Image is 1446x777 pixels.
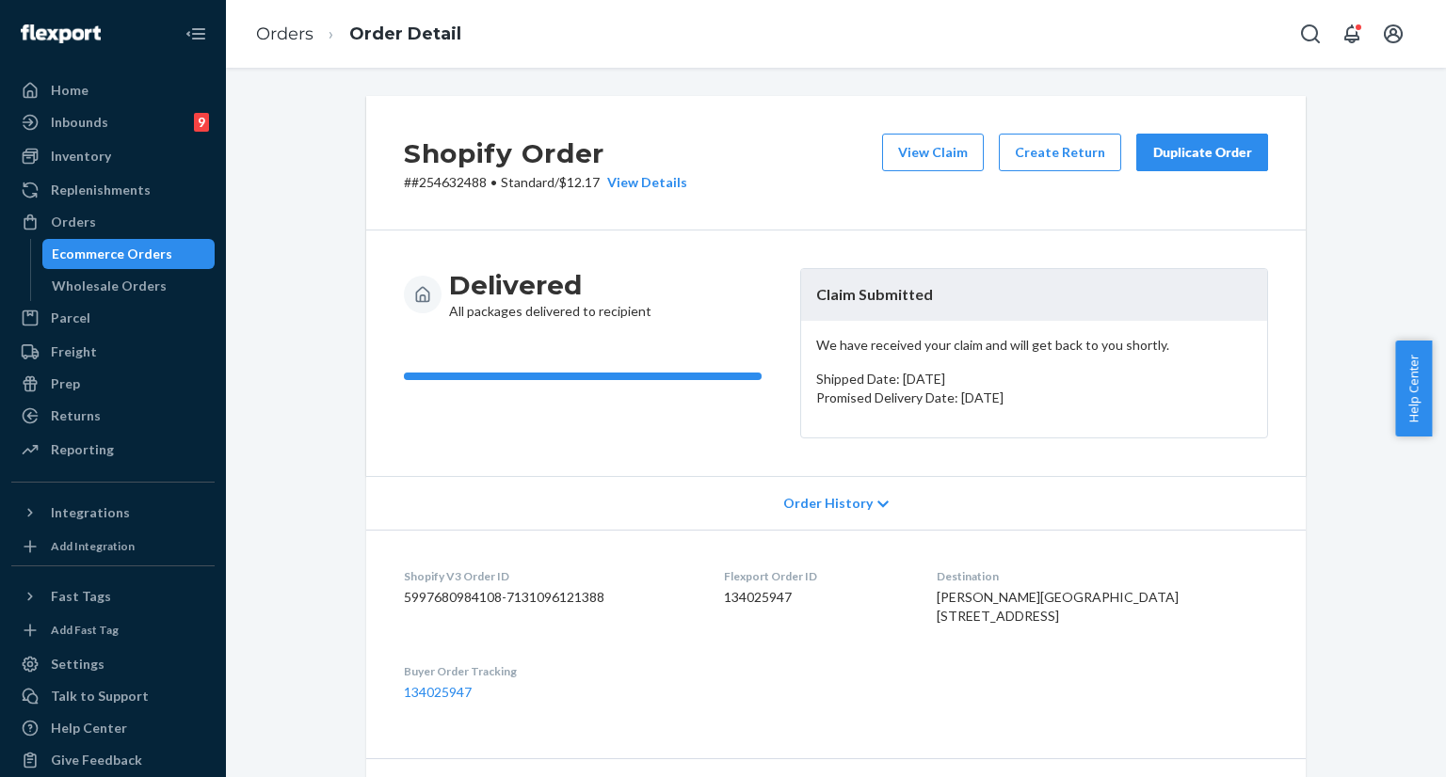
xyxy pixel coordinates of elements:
a: Orders [256,24,313,44]
p: # #254632488 / $12.17 [404,173,687,192]
button: View Claim [882,134,984,171]
a: Prep [11,369,215,399]
div: Talk to Support [51,687,149,706]
h2: Shopify Order [404,134,687,173]
span: • [490,174,497,190]
a: Reporting [11,435,215,465]
a: Wholesale Orders [42,271,216,301]
div: Orders [51,213,96,231]
a: Talk to Support [11,681,215,711]
div: Prep [51,374,80,393]
h3: Delivered [449,268,651,302]
button: Fast Tags [11,581,215,611]
span: Standard [501,174,554,190]
div: Reporting [51,440,114,459]
a: Returns [11,401,215,431]
div: Fast Tags [51,587,111,606]
div: Give Feedback [51,751,142,769]
span: [PERSON_NAME][GEOGRAPHIC_DATA] [STREET_ADDRESS] [937,589,1179,624]
img: Flexport logo [21,24,101,43]
div: 9 [194,113,209,132]
a: Add Fast Tag [11,619,215,642]
dt: Destination [937,568,1268,584]
button: Integrations [11,498,215,528]
div: Freight [51,342,97,361]
div: Duplicate Order [1152,143,1252,162]
button: Give Feedback [11,745,215,775]
button: Open Search Box [1292,15,1329,53]
div: Inventory [51,147,111,166]
button: Create Return [999,134,1121,171]
div: All packages delivered to recipient [449,268,651,321]
button: Open notifications [1333,15,1371,53]
div: Integrations [51,503,130,522]
p: We have received your claim and will get back to you shortly. [816,336,1252,355]
div: Add Fast Tag [51,622,119,638]
a: Parcel [11,303,215,333]
ol: breadcrumbs [241,7,476,62]
a: Ecommerce Orders [42,239,216,269]
button: Help Center [1395,341,1432,436]
button: Close Navigation [177,15,215,53]
button: View Details [600,173,687,192]
a: Help Center [11,713,215,743]
a: Replenishments [11,175,215,205]
div: Parcel [51,309,90,327]
div: Add Integration [51,538,135,554]
a: Orders [11,207,215,237]
div: Home [51,81,88,100]
a: 134025947 [404,684,472,700]
div: Help Center [51,719,127,737]
dt: Flexport Order ID [724,568,907,584]
div: Wholesale Orders [52,277,167,295]
button: Open account menu [1374,15,1412,53]
a: Inventory [11,141,215,171]
dt: Buyer Order Tracking [404,663,694,679]
a: Order Detail [349,24,461,44]
dt: Shopify V3 Order ID [404,568,694,584]
a: Freight [11,337,215,367]
a: Inbounds9 [11,107,215,137]
div: Replenishments [51,181,151,199]
a: Settings [11,649,215,679]
p: Promised Delivery Date: [DATE] [816,388,1252,407]
p: Shipped Date: [DATE] [816,370,1252,388]
dd: 5997680984108-7131096121388 [404,588,694,607]
button: Duplicate Order [1136,134,1268,171]
div: Ecommerce Orders [52,245,172,263]
header: Claim Submitted [801,269,1267,321]
span: Order History [783,494,873,513]
dd: 134025947 [724,588,907,607]
div: Returns [51,406,101,425]
div: Settings [51,655,104,674]
a: Home [11,75,215,105]
a: Add Integration [11,535,215,558]
div: Inbounds [51,113,108,132]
